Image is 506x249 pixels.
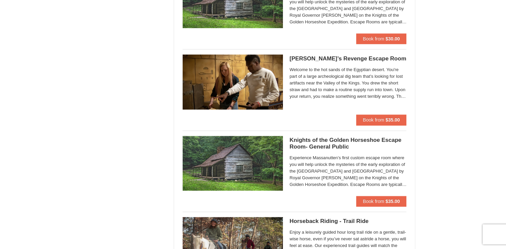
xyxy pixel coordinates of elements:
span: Book from [363,199,384,204]
h5: Knights of the Golden Horseshoe Escape Room- General Public [290,137,407,150]
strong: $35.00 [386,117,400,122]
strong: $35.00 [386,199,400,204]
img: 6619913-491-e8ed24e0.jpg [183,136,283,191]
button: Book from $30.00 [356,33,407,44]
span: Welcome to the hot sands of the Egyptian desert. You're part of a large archeological dig team th... [290,66,407,100]
span: Experience Massanutten’s first custom escape room where you will help unlock the mysteries of the... [290,155,407,188]
button: Book from $35.00 [356,114,407,125]
span: Book from [363,36,384,41]
img: 6619913-405-76dfcace.jpg [183,54,283,109]
h5: Horseback Riding - Trail Ride [290,218,407,225]
strong: $30.00 [386,36,400,41]
h5: [PERSON_NAME]’s Revenge Escape Room [290,55,407,62]
button: Book from $35.00 [356,196,407,207]
span: Book from [363,117,384,122]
